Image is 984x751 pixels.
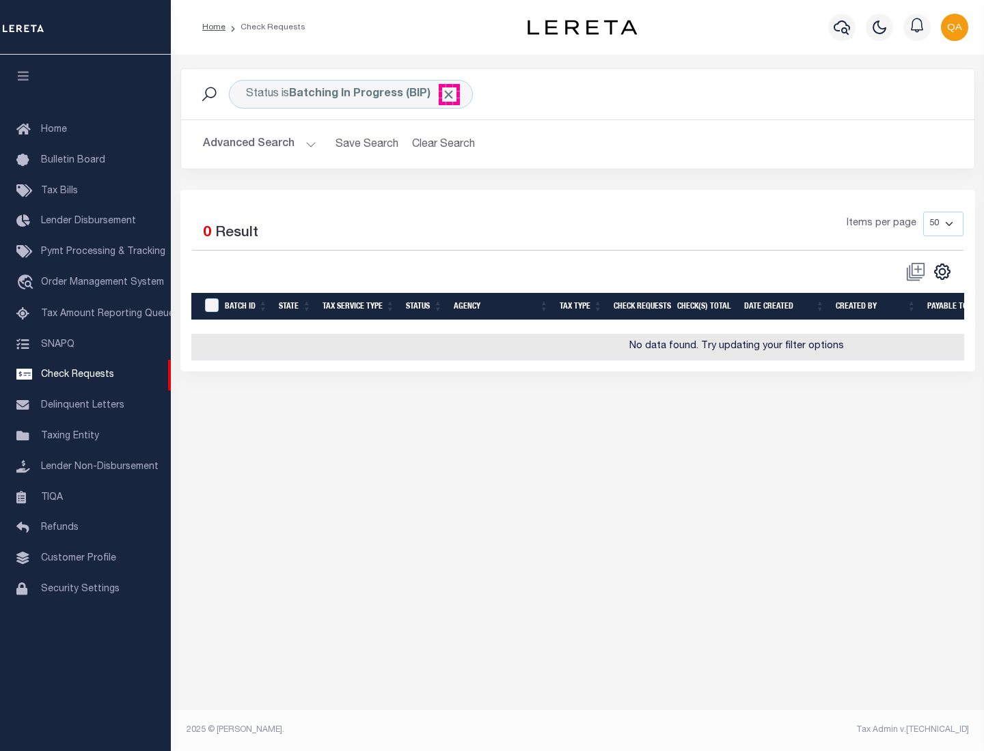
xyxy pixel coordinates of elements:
[41,247,165,257] span: Pymt Processing & Tracking
[16,274,38,292] i: travel_explore
[202,23,225,31] a: Home
[528,20,637,35] img: logo-dark.svg
[317,293,400,321] th: Tax Service Type: activate to sort column ascending
[441,87,456,102] span: Click to Remove
[273,293,317,321] th: State: activate to sort column ascending
[41,554,116,563] span: Customer Profile
[448,293,554,321] th: Agency: activate to sort column ascending
[41,431,99,441] span: Taxing Entity
[41,523,79,533] span: Refunds
[41,492,63,502] span: TIQA
[407,131,481,158] button: Clear Search
[289,89,456,100] b: Batching In Progress (BIP)
[41,370,114,380] span: Check Requests
[847,216,916,231] span: Items per page
[41,584,120,594] span: Security Settings
[229,80,473,109] div: Status is
[41,309,174,319] span: Tax Amount Reporting Queue
[41,216,136,226] span: Lender Disbursement
[739,293,830,321] th: Date Created: activate to sort column ascending
[588,724,969,736] div: Tax Admin v.[TECHNICAL_ID]
[327,131,407,158] button: Save Search
[219,293,273,321] th: Batch Id: activate to sort column ascending
[608,293,672,321] th: Check Requests
[41,156,105,165] span: Bulletin Board
[176,724,578,736] div: 2025 © [PERSON_NAME].
[203,131,316,158] button: Advanced Search
[203,226,211,240] span: 0
[41,339,74,349] span: SNAPQ
[830,293,922,321] th: Created By: activate to sort column ascending
[554,293,608,321] th: Tax Type: activate to sort column ascending
[41,462,159,472] span: Lender Non-Disbursement
[225,21,305,33] li: Check Requests
[215,223,258,244] label: Result
[941,14,968,41] img: svg+xml;base64,PHN2ZyB4bWxucz0iaHR0cDovL3d3dy53My5vcmcvMjAwMC9zdmciIHBvaW50ZXItZXZlbnRzPSJub25lIi...
[41,125,67,134] span: Home
[41,401,124,410] span: Delinquent Letters
[672,293,739,321] th: Check(s) Total
[400,293,448,321] th: Status: activate to sort column ascending
[41,278,164,287] span: Order Management System
[41,186,78,196] span: Tax Bills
